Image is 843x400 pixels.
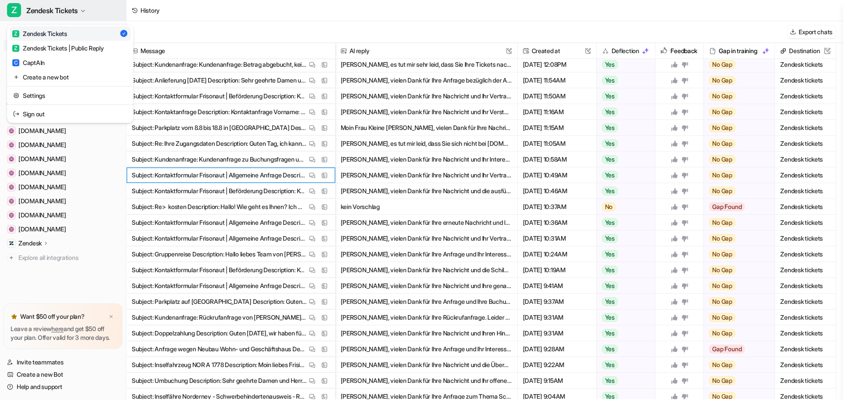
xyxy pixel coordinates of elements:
[12,43,104,53] div: Zendesk Tickets | Public Reply
[13,72,19,82] img: reset
[10,107,131,121] a: Sign out
[10,70,131,84] a: Create a new bot
[13,91,19,100] img: reset
[26,4,78,17] span: Zendesk Tickets
[13,109,19,119] img: reset
[12,59,19,66] span: C
[7,3,21,17] span: Z
[10,88,131,103] a: Settings
[12,45,19,52] span: Z
[12,30,19,37] span: Z
[12,29,67,38] div: Zendesk Tickets
[12,58,45,67] div: CaptAIn
[7,25,133,123] div: ZZendesk Tickets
